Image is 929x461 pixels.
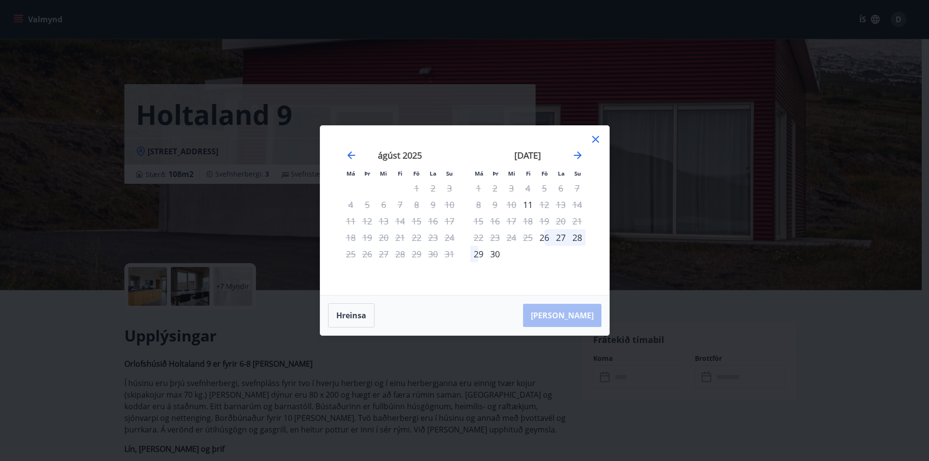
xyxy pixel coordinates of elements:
[541,170,548,177] small: Fö
[508,170,515,177] small: Mi
[408,213,425,229] td: Not available. föstudagur, 15. ágúst 2025
[574,170,581,177] small: Su
[375,196,392,213] td: Not available. miðvikudagur, 6. ágúst 2025
[572,149,584,161] div: Move forward to switch to the next month.
[359,196,375,213] td: Not available. þriðjudagur, 5. ágúst 2025
[487,229,503,246] td: Not available. þriðjudagur, 23. september 2025
[378,149,422,161] strong: ágúst 2025
[536,196,553,213] td: Not available. föstudagur, 12. september 2025
[503,213,520,229] td: Not available. miðvikudagur, 17. september 2025
[392,246,408,262] td: Not available. fimmtudagur, 28. ágúst 2025
[470,213,487,229] td: Not available. mánudagur, 15. september 2025
[408,229,425,246] td: Not available. föstudagur, 22. ágúst 2025
[425,213,441,229] td: Not available. laugardagur, 16. ágúst 2025
[470,246,487,262] div: 29
[470,180,487,196] td: Not available. mánudagur, 1. september 2025
[392,196,408,213] td: Not available. fimmtudagur, 7. ágúst 2025
[475,170,483,177] small: Má
[343,246,359,262] td: Not available. mánudagur, 25. ágúst 2025
[487,180,503,196] td: Not available. þriðjudagur, 2. september 2025
[520,213,536,229] td: Not available. fimmtudagur, 18. september 2025
[536,229,553,246] div: Aðeins innritun í boði
[553,213,569,229] td: Not available. laugardagur, 20. september 2025
[470,196,487,213] td: Not available. mánudagur, 8. september 2025
[441,229,458,246] td: Not available. sunnudagur, 24. ágúst 2025
[487,213,503,229] td: Not available. þriðjudagur, 16. september 2025
[441,213,458,229] td: Not available. sunnudagur, 17. ágúst 2025
[514,149,541,161] strong: [DATE]
[441,180,458,196] td: Not available. sunnudagur, 3. ágúst 2025
[569,213,585,229] td: Not available. sunnudagur, 21. september 2025
[359,246,375,262] td: Not available. þriðjudagur, 26. ágúst 2025
[503,196,520,213] td: Not available. miðvikudagur, 10. september 2025
[328,303,375,327] button: Hreinsa
[526,170,531,177] small: Fi
[553,229,569,246] div: 27
[487,246,503,262] td: Choose þriðjudagur, 30. september 2025 as your check-in date. It’s available.
[487,196,503,213] td: Not available. þriðjudagur, 9. september 2025
[364,170,370,177] small: Þr
[503,229,520,246] td: Not available. miðvikudagur, 24. september 2025
[536,196,553,213] div: Aðeins útritun í boði
[553,229,569,246] td: Choose laugardagur, 27. september 2025 as your check-in date. It’s available.
[520,229,536,246] td: Not available. fimmtudagur, 25. september 2025
[425,229,441,246] td: Not available. laugardagur, 23. ágúst 2025
[441,246,458,262] td: Not available. sunnudagur, 31. ágúst 2025
[359,229,375,246] td: Not available. þriðjudagur, 19. ágúst 2025
[569,196,585,213] td: Not available. sunnudagur, 14. september 2025
[536,180,553,196] td: Not available. föstudagur, 5. september 2025
[558,170,565,177] small: La
[569,229,585,246] div: 28
[520,180,536,196] td: Not available. fimmtudagur, 4. september 2025
[520,196,536,213] td: Choose fimmtudagur, 11. september 2025 as your check-in date. It’s available.
[398,170,403,177] small: Fi
[392,213,408,229] td: Not available. fimmtudagur, 14. ágúst 2025
[408,196,425,213] td: Not available. föstudagur, 8. ágúst 2025
[569,180,585,196] td: Not available. sunnudagur, 7. september 2025
[343,229,359,246] td: Not available. mánudagur, 18. ágúst 2025
[425,196,441,213] td: Not available. laugardagur, 9. ágúst 2025
[375,213,392,229] td: Not available. miðvikudagur, 13. ágúst 2025
[380,170,387,177] small: Mi
[536,213,553,229] td: Not available. föstudagur, 19. september 2025
[487,246,503,262] div: 30
[446,170,453,177] small: Su
[553,196,569,213] td: Not available. laugardagur, 13. september 2025
[569,229,585,246] td: Choose sunnudagur, 28. september 2025 as your check-in date. It’s available.
[332,137,598,283] div: Calendar
[343,213,359,229] td: Not available. mánudagur, 11. ágúst 2025
[493,170,498,177] small: Þr
[425,246,441,262] td: Not available. laugardagur, 30. ágúst 2025
[343,196,359,213] td: Not available. mánudagur, 4. ágúst 2025
[441,196,458,213] td: Not available. sunnudagur, 10. ágúst 2025
[520,196,536,213] div: Aðeins innritun í boði
[375,246,392,262] td: Not available. miðvikudagur, 27. ágúst 2025
[413,170,420,177] small: Fö
[375,229,392,246] td: Not available. miðvikudagur, 20. ágúst 2025
[346,170,355,177] small: Má
[470,229,487,246] td: Not available. mánudagur, 22. september 2025
[408,180,425,196] td: Not available. föstudagur, 1. ágúst 2025
[536,229,553,246] td: Choose föstudagur, 26. september 2025 as your check-in date. It’s available.
[470,246,487,262] td: Choose mánudagur, 29. september 2025 as your check-in date. It’s available.
[345,149,357,161] div: Move backward to switch to the previous month.
[392,229,408,246] td: Not available. fimmtudagur, 21. ágúst 2025
[425,180,441,196] td: Not available. laugardagur, 2. ágúst 2025
[430,170,436,177] small: La
[553,180,569,196] td: Not available. laugardagur, 6. september 2025
[503,180,520,196] td: Not available. miðvikudagur, 3. september 2025
[408,246,425,262] td: Not available. föstudagur, 29. ágúst 2025
[359,213,375,229] td: Not available. þriðjudagur, 12. ágúst 2025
